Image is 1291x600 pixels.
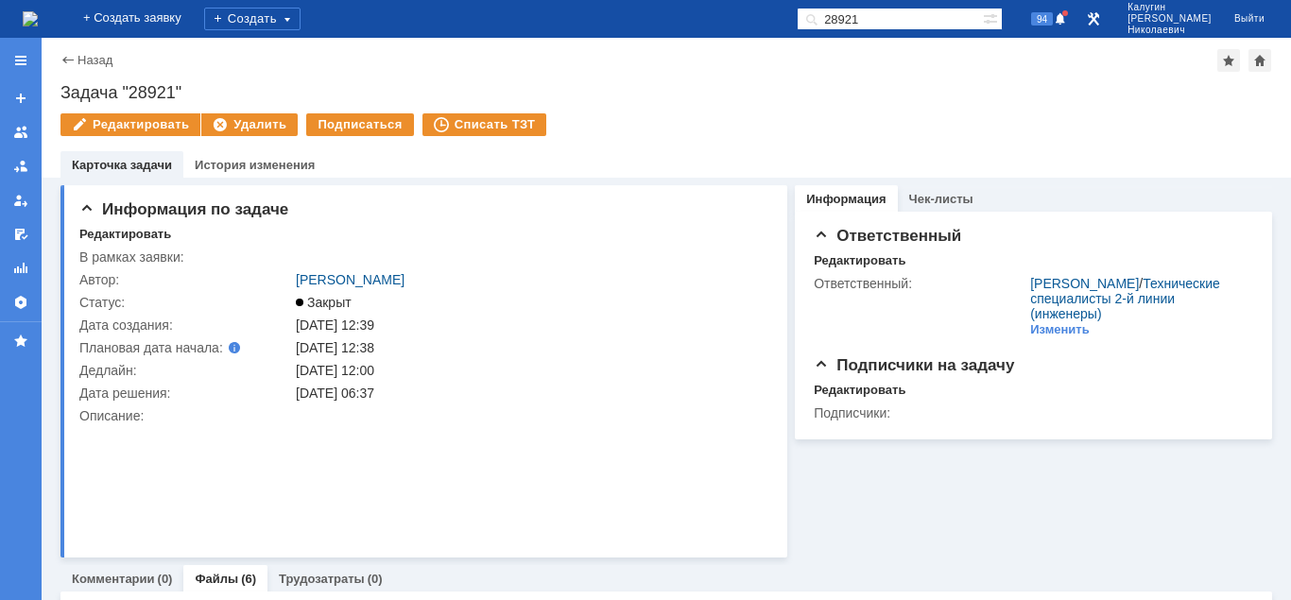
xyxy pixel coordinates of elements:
div: (0) [368,572,383,586]
div: Создать [204,8,301,30]
div: [DATE] 12:39 [296,317,762,333]
a: Технические специалисты 2-й линии (инженеры) [1030,276,1220,321]
a: Трудозатраты [279,572,365,586]
img: logo [23,11,38,26]
a: Чек-листы [909,192,973,206]
div: Редактировать [814,253,905,268]
a: История изменения [195,158,315,172]
a: Информация [806,192,886,206]
a: Заявки на командах [6,117,36,147]
div: В рамках заявки: [79,249,292,265]
div: Задача "28921" [60,83,1272,102]
div: Дедлайн: [79,363,292,378]
a: Создать заявку [6,83,36,113]
div: Дата создания: [79,317,292,333]
span: Расширенный поиск [983,9,1002,26]
div: (6) [241,572,256,586]
a: Комментарии [72,572,155,586]
span: Ответственный [814,227,961,245]
a: Настройки [6,287,36,317]
div: [DATE] 06:37 [296,386,762,401]
span: Закрыт [296,295,352,310]
a: Перейти в интерфейс администратора [1082,8,1105,30]
div: Описание: [79,408,766,423]
a: [PERSON_NAME] [1030,276,1139,291]
div: Ответственный: [814,276,1026,291]
div: Добавить в избранное [1217,49,1240,72]
a: Перейти на домашнюю страницу [23,11,38,26]
div: Редактировать [814,383,905,398]
span: Калугин [1127,2,1212,13]
div: Сделать домашней страницей [1248,49,1271,72]
a: [PERSON_NAME] [296,272,405,287]
a: Назад [77,53,112,67]
div: Автор: [79,272,292,287]
div: [DATE] 12:00 [296,363,762,378]
div: (0) [158,572,173,586]
span: [PERSON_NAME] [1127,13,1212,25]
div: / [1030,276,1245,321]
div: Дата решения: [79,386,292,401]
span: Подписчики на задачу [814,356,1014,374]
span: Информация по задаче [79,200,288,218]
div: Редактировать [79,227,171,242]
a: Заявки в моей ответственности [6,151,36,181]
span: Николаевич [1127,25,1212,36]
a: Мои согласования [6,219,36,249]
span: 94 [1031,12,1053,26]
div: Подписчики: [814,405,1026,420]
a: Мои заявки [6,185,36,215]
div: Плановая дата начала: [79,340,269,355]
a: Отчеты [6,253,36,283]
div: Изменить [1030,322,1090,337]
a: Карточка задачи [72,158,172,172]
div: [DATE] 12:38 [296,340,762,355]
a: Файлы [195,572,238,586]
div: Статус: [79,295,292,310]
